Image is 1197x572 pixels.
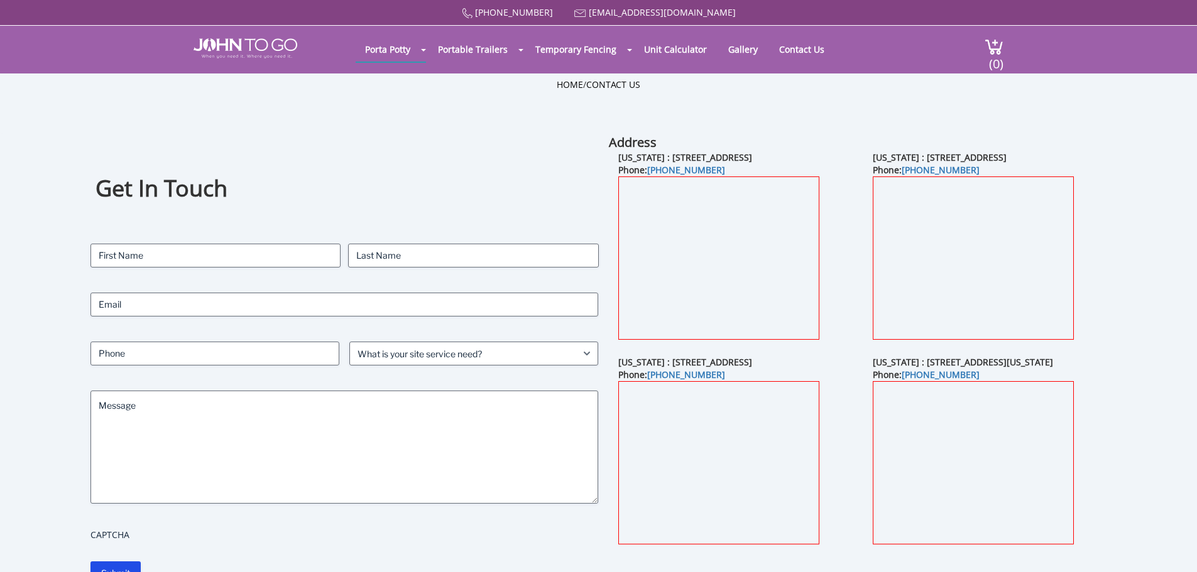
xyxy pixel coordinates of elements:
[589,6,736,18] a: [EMAIL_ADDRESS][DOMAIN_NAME]
[873,151,1007,163] b: [US_STATE] : [STREET_ADDRESS]
[90,244,341,267] input: First Name
[90,293,599,316] input: Email
[1147,522,1197,572] button: Live Chat
[194,38,297,58] img: JOHN to go
[902,369,980,380] a: [PHONE_NUMBER]
[574,9,586,18] img: Mail
[462,8,473,19] img: Call
[985,38,1003,55] img: cart a
[902,164,980,176] a: [PHONE_NUMBER]
[526,37,626,62] a: Temporary Fencing
[557,78,583,90] a: Home
[618,164,725,176] b: Phone:
[770,37,834,62] a: Contact Us
[719,37,767,62] a: Gallery
[647,369,725,380] a: [PHONE_NUMBER]
[988,45,1003,72] span: (0)
[348,244,598,267] input: Last Name
[609,134,657,151] b: Address
[618,369,725,380] b: Phone:
[90,529,599,541] label: CAPTCHA
[90,342,339,365] input: Phone
[429,37,517,62] a: Portable Trailers
[618,151,752,163] b: [US_STATE] : [STREET_ADDRESS]
[635,37,716,62] a: Unit Calculator
[557,78,640,91] ul: /
[647,164,725,176] a: [PHONE_NUMBER]
[618,356,752,368] b: [US_STATE] : [STREET_ADDRESS]
[873,356,1053,368] b: [US_STATE] : [STREET_ADDRESS][US_STATE]
[873,164,980,176] b: Phone:
[96,173,593,204] h1: Get In Touch
[356,37,420,62] a: Porta Potty
[475,6,553,18] a: [PHONE_NUMBER]
[873,369,980,380] b: Phone:
[586,78,640,90] a: Contact Us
